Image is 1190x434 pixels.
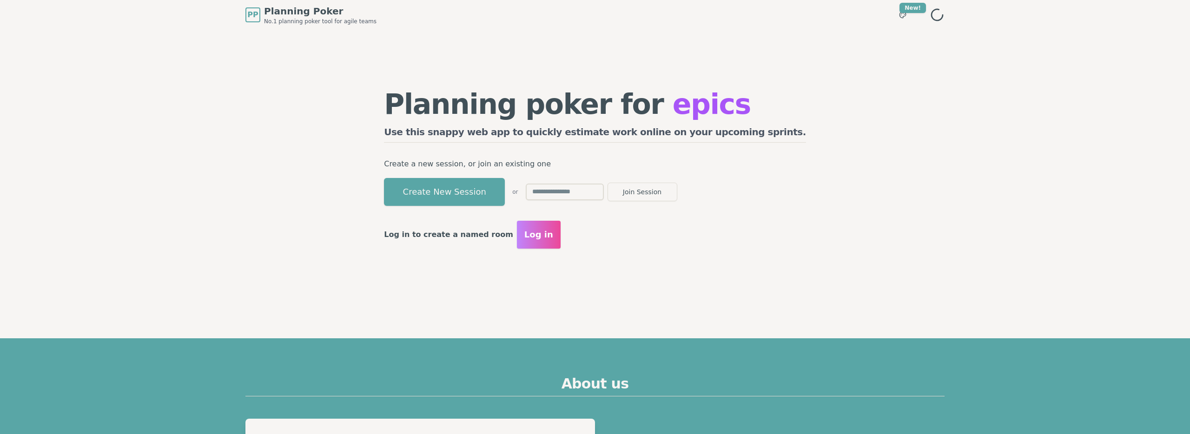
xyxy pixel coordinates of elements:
span: Log in [524,228,553,241]
h1: Planning poker for [384,90,806,118]
span: No.1 planning poker tool for agile teams [264,18,377,25]
span: or [512,188,518,196]
span: PP [247,9,258,20]
span: Planning Poker [264,5,377,18]
button: Join Session [608,183,677,201]
h2: Use this snappy web app to quickly estimate work online on your upcoming sprints. [384,125,806,143]
button: New! [894,7,911,23]
button: Create New Session [384,178,505,206]
p: Create a new session, or join an existing one [384,158,806,171]
div: New! [899,3,926,13]
h2: About us [245,375,945,396]
p: Log in to create a named room [384,228,513,241]
a: PPPlanning PokerNo.1 planning poker tool for agile teams [245,5,377,25]
span: epics [673,88,751,120]
button: Log in [517,221,561,249]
